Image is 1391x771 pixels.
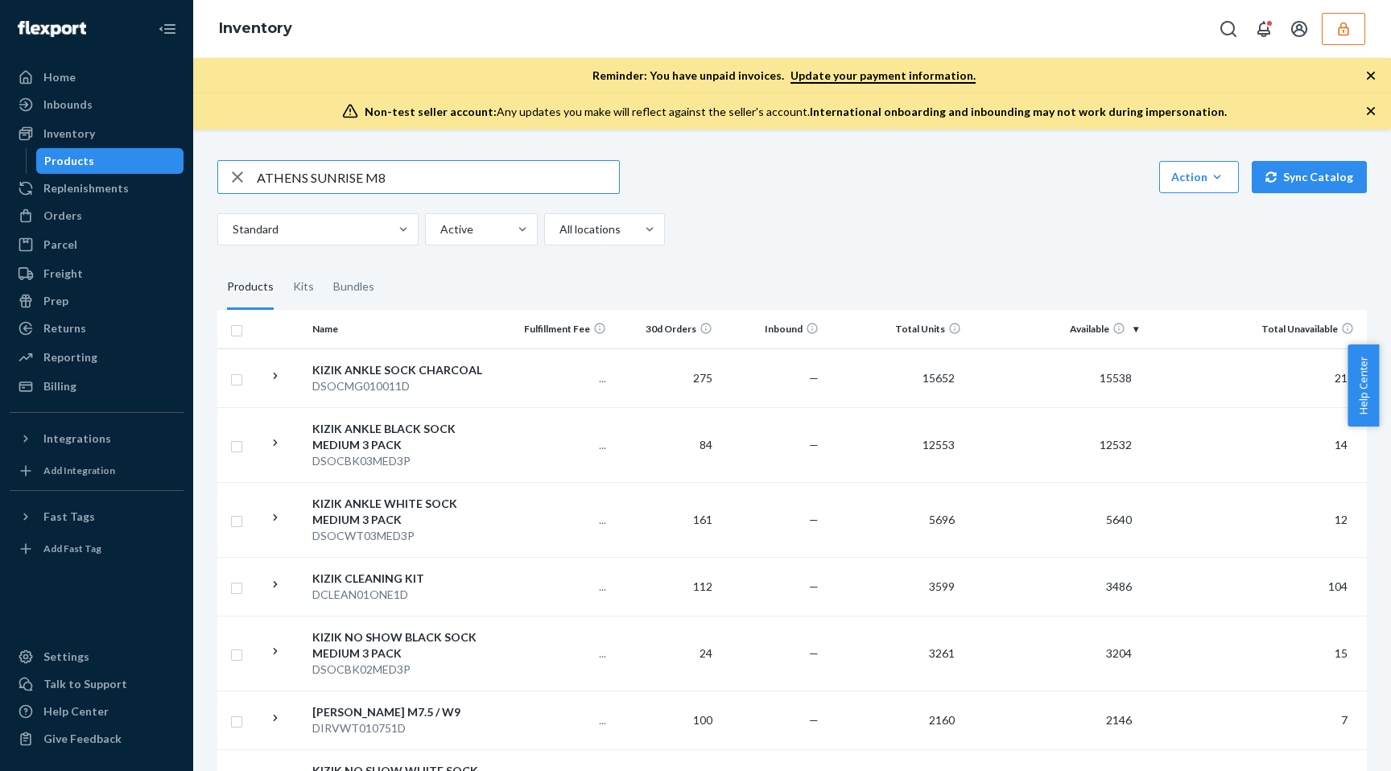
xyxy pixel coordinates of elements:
[10,64,184,90] a: Home
[613,616,719,691] td: 24
[1100,513,1138,526] span: 5640
[257,161,619,193] input: Search inventory by name or sku
[43,293,68,309] div: Prep
[1252,161,1367,193] button: Sync Catalog
[43,431,111,447] div: Integrations
[809,513,819,526] span: —
[10,426,184,451] button: Integrations
[312,362,499,378] div: KIZIK ANKLE SOCK CHARCOAL
[43,180,129,196] div: Replenishments
[512,579,605,595] p: ...
[810,105,1227,118] span: International onboarding and inbounding may not work during impersonation.
[968,310,1145,348] th: Available
[43,349,97,365] div: Reporting
[10,121,184,146] a: Inventory
[43,320,86,336] div: Returns
[825,310,967,348] th: Total Units
[439,221,440,237] input: Active
[1328,513,1354,526] span: 12
[312,528,499,544] div: DSOCWT03MED3P
[43,464,115,477] div: Add Integration
[592,68,976,84] p: Reminder: You have unpaid invoices.
[512,645,605,662] p: ...
[1100,579,1138,593] span: 3486
[43,97,93,113] div: Inbounds
[43,509,95,525] div: Fast Tags
[36,148,184,174] a: Products
[10,203,184,229] a: Orders
[512,712,605,728] p: ...
[10,671,184,697] a: Talk to Support
[10,699,184,724] a: Help Center
[512,512,605,528] p: ...
[365,104,1227,120] div: Any updates you make will reflect against the seller's account.
[613,407,719,482] td: 84
[1328,371,1354,385] span: 21
[10,373,184,399] a: Billing
[333,265,374,310] div: Bundles
[923,513,961,526] span: 5696
[293,265,314,310] div: Kits
[1145,310,1367,348] th: Total Unavailable
[10,504,184,530] button: Fast Tags
[43,208,82,224] div: Orders
[306,310,506,348] th: Name
[10,536,184,562] a: Add Fast Tag
[923,646,961,660] span: 3261
[365,105,497,118] span: Non-test seller account:
[43,731,122,747] div: Give Feedback
[1248,13,1280,45] button: Open notifications
[10,644,184,670] a: Settings
[312,496,499,528] div: KIZIK ANKLE WHITE SOCK MEDIUM 3 PACK
[809,371,819,385] span: —
[809,713,819,727] span: —
[312,704,499,720] div: [PERSON_NAME] M7.5 / W9
[506,310,612,348] th: Fulfillment Fee
[916,438,961,451] span: 12553
[613,348,719,407] td: 275
[44,153,94,169] div: Products
[809,579,819,593] span: —
[1212,13,1244,45] button: Open Search Box
[43,266,83,282] div: Freight
[43,237,77,253] div: Parcel
[1159,161,1239,193] button: Action
[312,571,499,587] div: KIZIK CLEANING KIT
[558,221,559,237] input: All locations
[312,453,499,469] div: DSOCBK03MED3P
[923,713,961,727] span: 2160
[613,557,719,616] td: 112
[613,482,719,557] td: 161
[43,649,89,665] div: Settings
[312,629,499,662] div: KIZIK NO SHOW BLACK SOCK MEDIUM 3 PACK
[312,587,499,603] div: DCLEAN01ONE1D
[206,6,305,52] ol: breadcrumbs
[18,21,86,37] img: Flexport logo
[790,68,976,84] a: Update your payment information.
[1100,646,1138,660] span: 3204
[10,232,184,258] a: Parcel
[151,13,184,45] button: Close Navigation
[809,438,819,451] span: —
[312,421,499,453] div: KIZIK ANKLE BLACK SOCK MEDIUM 3 PACK
[312,720,499,736] div: DIRVWT010751D
[43,126,95,142] div: Inventory
[512,437,605,453] p: ...
[923,579,961,593] span: 3599
[1348,344,1379,427] button: Help Center
[227,265,274,310] div: Products
[231,221,233,237] input: Standard
[613,310,719,348] th: 30d Orders
[1093,371,1138,385] span: 15538
[809,646,819,660] span: —
[10,726,184,752] button: Give Feedback
[613,691,719,749] td: 100
[1283,13,1315,45] button: Open account menu
[312,378,499,394] div: DSOCMG010011D
[219,19,292,37] a: Inventory
[10,315,184,341] a: Returns
[10,458,184,484] a: Add Integration
[312,662,499,678] div: DSOCBK02MED3P
[916,371,961,385] span: 15652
